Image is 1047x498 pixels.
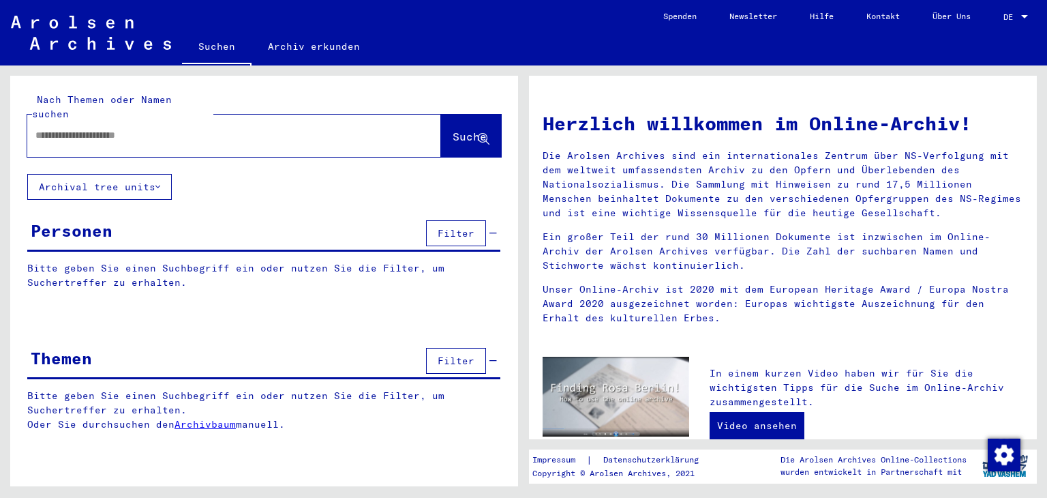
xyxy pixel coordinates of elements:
[780,466,967,478] p: wurden entwickelt in Partnerschaft mit
[27,389,501,432] p: Bitte geben Sie einen Suchbegriff ein oder nutzen Sie die Filter, um Suchertreffer zu erhalten. O...
[543,109,1023,138] h1: Herzlich willkommen im Online-Archiv!
[426,348,486,374] button: Filter
[11,16,171,50] img: Arolsen_neg.svg
[988,439,1020,471] img: Zustimmung ändern
[780,454,967,466] p: Die Arolsen Archives Online-Collections
[987,438,1020,471] div: Zustimmung ändern
[532,453,715,467] div: |
[592,453,715,467] a: Datenschutzerklärung
[27,174,172,200] button: Archival tree units
[543,357,689,437] img: video.jpg
[182,30,252,65] a: Suchen
[27,261,500,290] p: Bitte geben Sie einen Suchbegriff ein oder nutzen Sie die Filter, um Suchertreffer zu erhalten.
[252,30,376,63] a: Archiv erkunden
[441,115,501,157] button: Suche
[532,453,586,467] a: Impressum
[532,467,715,480] p: Copyright © Arolsen Archives, 2021
[174,418,236,430] a: Archivbaum
[543,230,1023,273] p: Ein großer Teil der rund 30 Millionen Dokumente ist inzwischen im Online-Archiv der Arolsen Archi...
[1003,12,1018,22] span: DE
[438,227,474,239] span: Filter
[980,449,1031,483] img: yv_logo.png
[31,218,112,243] div: Personen
[426,220,486,246] button: Filter
[710,366,1023,409] p: In einem kurzen Video haben wir für Sie die wichtigsten Tipps für die Suche im Online-Archiv zusa...
[438,355,474,367] span: Filter
[31,346,92,370] div: Themen
[453,130,487,143] span: Suche
[710,412,804,439] a: Video ansehen
[543,282,1023,325] p: Unser Online-Archiv ist 2020 mit dem European Heritage Award / Europa Nostra Award 2020 ausgezeic...
[543,149,1023,220] p: Die Arolsen Archives sind ein internationales Zentrum über NS-Verfolgung mit dem weltweit umfasse...
[32,93,172,120] mat-label: Nach Themen oder Namen suchen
